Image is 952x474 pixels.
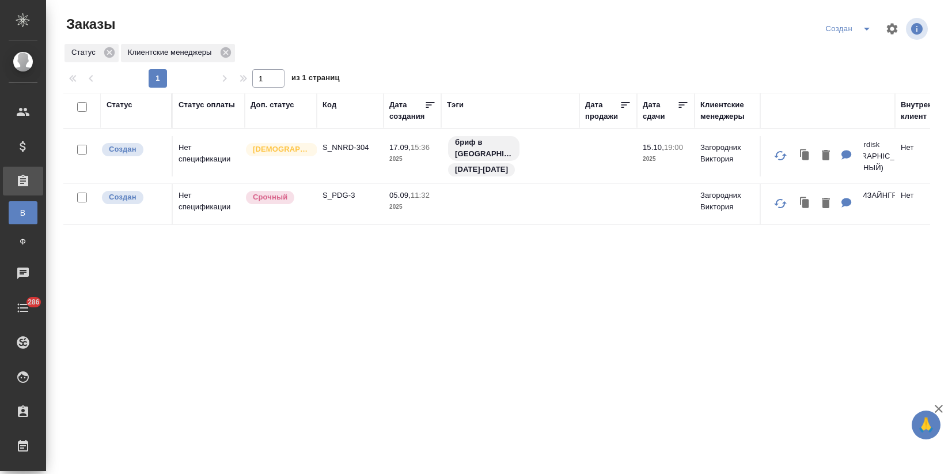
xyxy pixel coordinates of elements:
[901,142,947,153] p: Нет
[173,136,245,176] td: Нет спецификации
[906,18,930,40] span: Посмотреть информацию
[323,142,378,153] p: S_NNRD-304
[389,143,411,152] p: 17.09,
[411,143,430,152] p: 15:36
[389,153,435,165] p: 2025
[245,190,311,205] div: Выставляется автоматически, если на указанный объем услуг необходимо больше времени в стандартном...
[455,164,508,175] p: [DATE]-[DATE]
[14,236,32,247] span: Ф
[101,142,166,157] div: Выставляется автоматически при создании заказа
[253,144,310,155] p: [DEMOGRAPHIC_DATA]
[128,47,216,58] p: Клиентские менеджеры
[836,192,858,216] button: Для КМ: 08.09.: направила клиенту NDA. Ждём согласования и тексты на перевод. 09.09.: отправила с...
[816,144,836,168] button: Удалить
[695,184,761,224] td: Загородних Виктория
[245,142,311,157] div: Выставляется автоматически для первых 3 заказов нового контактного лица. Особое внимание
[121,44,235,62] div: Клиентские менеджеры
[9,230,37,253] a: Ф
[912,411,940,439] button: 🙏
[101,190,166,205] div: Выставляется автоматически при создании заказа
[767,142,794,170] button: Обновить
[455,137,513,160] p: бриф в [GEOGRAPHIC_DATA]
[14,207,32,219] span: В
[447,135,574,178] div: бриф в сорсе, 14-15 октября
[447,99,464,111] div: Тэги
[323,99,336,111] div: Код
[643,99,677,122] div: Дата сдачи
[878,15,906,43] span: Настроить таблицу
[643,143,664,152] p: 15.10,
[834,139,889,174] p: Novo Nordisk ([GEOGRAPHIC_DATA] - АКТИВНЫЙ)
[695,136,761,176] td: Загородних Виктория
[251,99,294,111] div: Доп. статус
[107,99,132,111] div: Статус
[179,99,235,111] div: Статус оплаты
[816,192,836,216] button: Удалить
[794,144,816,168] button: Клонировать
[700,99,756,122] div: Клиентские менеджеры
[411,191,430,200] p: 11:32
[71,47,100,58] p: Статус
[3,294,43,322] a: 286
[823,20,878,38] div: split button
[389,191,411,200] p: 05.09,
[63,15,115,33] span: Заказы
[389,99,424,122] div: Дата создания
[901,190,947,201] p: Нет
[291,71,340,88] span: из 1 страниц
[664,143,683,152] p: 19:00
[109,144,136,155] p: Создан
[65,44,119,62] div: Статус
[253,191,287,203] p: Срочный
[834,190,889,201] p: ПРОМДИЗАЙНГРУПП
[9,201,37,224] a: В
[323,190,378,201] p: S_PDG-3
[21,296,47,308] span: 286
[173,184,245,224] td: Нет спецификации
[916,413,936,437] span: 🙏
[585,99,620,122] div: Дата продажи
[643,153,689,165] p: 2025
[767,190,794,217] button: Обновить
[794,192,816,216] button: Клонировать
[389,201,435,213] p: 2025
[901,99,947,122] div: Внутренний клиент
[109,191,136,203] p: Создан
